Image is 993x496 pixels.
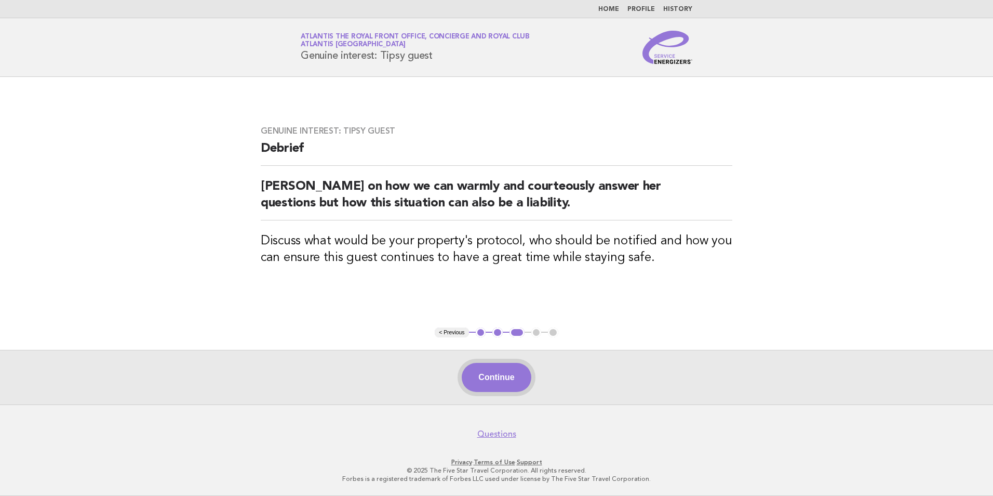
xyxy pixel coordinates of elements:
[261,178,732,220] h2: [PERSON_NAME] on how we can warmly and courteously answer her questions but how this situation ca...
[179,458,814,466] p: · ·
[261,140,732,166] h2: Debrief
[179,466,814,475] p: © 2025 The Five Star Travel Corporation. All rights reserved.
[477,429,516,439] a: Questions
[642,31,692,64] img: Service Energizers
[261,126,732,136] h3: Genuine interest: Tipsy guest
[476,328,486,338] button: 1
[474,459,515,466] a: Terms of Use
[627,6,655,12] a: Profile
[261,233,732,266] h3: Discuss what would be your property's protocol, who should be notified and how you can ensure thi...
[462,363,531,392] button: Continue
[435,328,468,338] button: < Previous
[301,33,530,48] a: Atlantis The Royal Front Office, Concierge and Royal ClubAtlantis [GEOGRAPHIC_DATA]
[451,459,472,466] a: Privacy
[301,34,530,61] h1: Genuine interest: Tipsy guest
[517,459,542,466] a: Support
[598,6,619,12] a: Home
[301,42,406,48] span: Atlantis [GEOGRAPHIC_DATA]
[179,475,814,483] p: Forbes is a registered trademark of Forbes LLC used under license by The Five Star Travel Corpora...
[509,328,525,338] button: 3
[492,328,503,338] button: 2
[663,6,692,12] a: History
